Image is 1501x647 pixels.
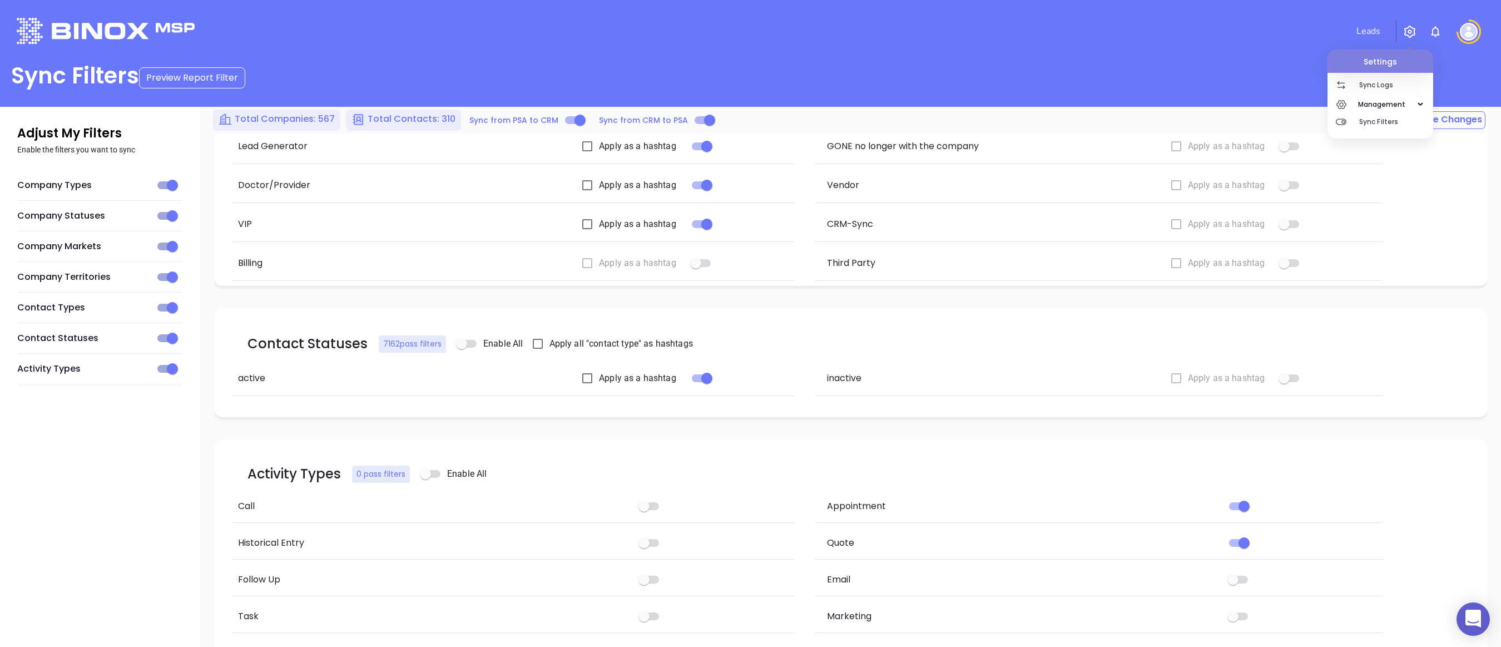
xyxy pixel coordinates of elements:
span: Apply as a hashtag [599,179,676,192]
span: Apply as a hashtag [1188,256,1265,270]
span: Total Companies: 567 [235,112,335,125]
img: iconSetting [1403,25,1416,38]
div: 7162 pass filters [379,335,446,353]
h4: Activity Types [247,466,341,482]
a: Company Statuses [17,209,105,223]
a: Leads [1352,20,1385,42]
span: Apply as a hashtag [599,140,676,153]
p: Sync from PSA to CRM [469,115,558,126]
h4: Contact Statuses [247,336,368,352]
span: Apply as a hashtag [1188,218,1265,231]
span: Apply as a hashtag [1188,140,1265,153]
p: Enable the filters you want to sync [17,142,183,157]
button: Preview Report Filter [139,67,245,88]
img: logo [17,18,195,44]
p: Sync Logs [1359,76,1433,93]
span: Total Contacts: 310 [368,112,455,125]
p: Call [238,500,503,513]
span: Apply as a hashtag [1188,179,1265,192]
p: Lead Generator [238,140,503,153]
a: Activity Types [17,362,81,376]
button: SettingsSync LogsSync Filters [1396,21,1423,42]
p: Historical Entry [238,536,503,550]
p: Sync Filters [1359,113,1433,130]
img: user [1460,23,1478,41]
span: Apply as a hashtag [599,256,676,270]
p: Billing [238,256,503,270]
p: Follow Up [238,573,503,586]
p: Doctor/Provider [238,179,503,192]
div: 0 pass filters [352,466,410,483]
p: Adjust My Filters [17,124,183,142]
p: Email [827,573,1092,586]
p: Third Party [827,256,1092,270]
p: Quote [827,536,1092,550]
span: Apply all "contact type" as hashtags [549,337,693,350]
span: Apply as a hashtag [599,372,676,385]
p: GONE no longer with the company [827,140,1092,153]
p: Marketing [827,610,1092,623]
p: VIP [238,218,503,231]
p: active [238,372,503,385]
a: Company Territories [17,270,111,284]
a: Company Markets [17,240,101,253]
a: Contact Types [17,301,85,314]
p: Settings [1327,50,1433,68]
a: Contact Statuses [17,332,98,345]
a: Sync Filters [1327,113,1433,130]
p: Task [238,610,503,623]
button: Save Changes [1401,111,1485,129]
p: inactive [827,372,1092,385]
p: Vendor [827,179,1092,192]
span: Management [1353,93,1411,116]
p: CRM-Sync [827,218,1092,231]
a: Sync Logs [1327,76,1433,93]
span: Enable All [447,467,487,481]
img: iconNotification [1429,25,1442,38]
p: Sync from CRM to PSA [599,115,688,126]
span: Apply as a hashtag [1188,372,1265,385]
span: Enable All [483,337,523,350]
p: Appointment [827,500,1092,513]
span: Apply as a hashtag [599,218,676,231]
a: Company Types [17,179,92,192]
